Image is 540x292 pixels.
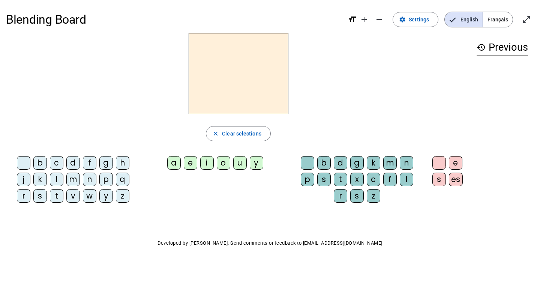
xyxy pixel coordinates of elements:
div: z [116,189,129,203]
div: g [99,156,113,170]
div: g [350,156,364,170]
button: Settings [393,12,438,27]
div: t [50,189,63,203]
div: p [99,173,113,186]
div: e [449,156,462,170]
div: n [400,156,413,170]
span: Français [483,12,513,27]
div: y [250,156,263,170]
div: l [400,173,413,186]
div: m [383,156,397,170]
mat-icon: history [477,43,486,52]
div: x [350,173,364,186]
span: Clear selections [222,129,261,138]
div: k [367,156,380,170]
div: z [367,189,380,203]
span: Settings [409,15,429,24]
div: s [350,189,364,203]
mat-icon: settings [399,16,406,23]
div: s [317,173,331,186]
div: c [50,156,63,170]
mat-icon: add [360,15,369,24]
div: r [334,189,347,203]
button: Clear selections [206,126,271,141]
div: n [83,173,96,186]
div: s [33,189,47,203]
div: m [66,173,80,186]
mat-icon: close [212,130,219,137]
mat-icon: remove [375,15,384,24]
div: i [200,156,214,170]
div: b [33,156,47,170]
div: y [99,189,113,203]
span: English [445,12,483,27]
mat-icon: open_in_full [522,15,531,24]
button: Decrease font size [372,12,387,27]
div: l [50,173,63,186]
div: w [83,189,96,203]
div: a [167,156,181,170]
p: Developed by [PERSON_NAME]. Send comments or feedback to [EMAIL_ADDRESS][DOMAIN_NAME] [6,239,534,248]
div: d [334,156,347,170]
h3: Previous [477,39,528,56]
div: o [217,156,230,170]
div: t [334,173,347,186]
div: s [432,173,446,186]
button: Increase font size [357,12,372,27]
div: u [233,156,247,170]
div: c [367,173,380,186]
div: f [383,173,397,186]
h1: Blending Board [6,8,342,32]
div: q [116,173,129,186]
div: v [66,189,80,203]
div: f [83,156,96,170]
div: k [33,173,47,186]
div: e [184,156,197,170]
div: h [116,156,129,170]
div: p [301,173,314,186]
div: j [17,173,30,186]
div: d [66,156,80,170]
div: r [17,189,30,203]
mat-button-toggle-group: Language selection [444,12,513,27]
button: Enter full screen [519,12,534,27]
mat-icon: format_size [348,15,357,24]
div: b [317,156,331,170]
div: es [449,173,463,186]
